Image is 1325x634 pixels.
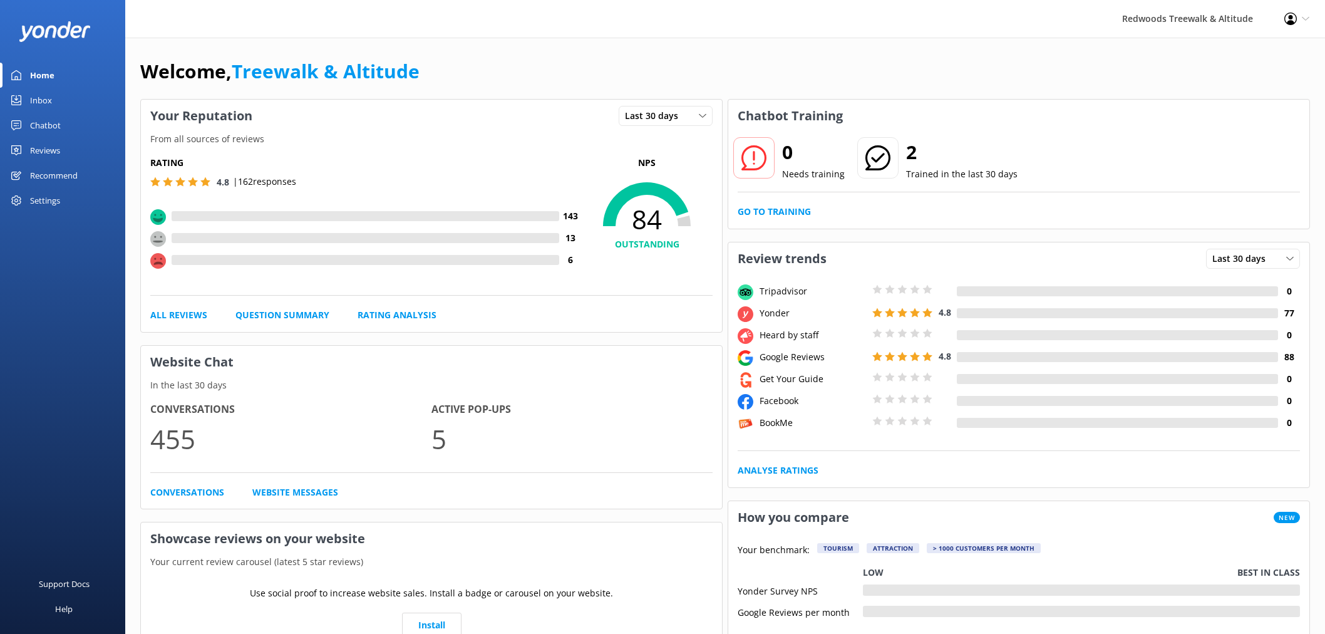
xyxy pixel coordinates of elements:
[738,543,810,558] p: Your benchmark:
[141,100,262,132] h3: Your Reputation
[233,175,296,189] p: | 162 responses
[250,586,613,600] p: Use social proof to increase website sales. Install a badge or carousel on your website.
[1278,306,1300,320] h4: 77
[756,372,869,386] div: Get Your Guide
[150,402,431,418] h4: Conversations
[738,606,863,617] div: Google Reviews per month
[756,328,869,342] div: Heard by staff
[581,204,713,235] span: 84
[30,88,52,113] div: Inbox
[141,132,722,146] p: From all sources of reviews
[150,486,224,499] a: Conversations
[141,378,722,392] p: In the last 30 days
[30,138,60,163] div: Reviews
[217,176,229,188] span: 4.8
[150,156,581,170] h5: Rating
[756,350,869,364] div: Google Reviews
[140,56,420,86] h1: Welcome,
[728,242,836,275] h3: Review trends
[1278,372,1300,386] h4: 0
[728,100,852,132] h3: Chatbot Training
[559,231,581,245] h4: 13
[867,543,919,553] div: Attraction
[55,596,73,621] div: Help
[1278,350,1300,364] h4: 88
[358,308,436,322] a: Rating Analysis
[252,486,338,499] a: Website Messages
[232,58,420,84] a: Treewalk & Altitude
[1274,512,1300,523] span: New
[728,501,858,534] h3: How you compare
[39,571,90,596] div: Support Docs
[863,566,884,579] p: Low
[141,555,722,569] p: Your current review carousel (latest 5 star reviews)
[1212,252,1273,266] span: Last 30 days
[906,167,1018,181] p: Trained in the last 30 days
[738,464,818,477] a: Analyse Ratings
[30,163,78,188] div: Recommend
[1278,394,1300,408] h4: 0
[738,585,863,596] div: Yonder Survey NPS
[431,402,713,418] h4: Active Pop-ups
[559,253,581,267] h4: 6
[1278,328,1300,342] h4: 0
[581,237,713,251] h4: OUTSTANDING
[559,209,581,223] h4: 143
[150,308,207,322] a: All Reviews
[1278,416,1300,430] h4: 0
[431,418,713,460] p: 5
[756,306,869,320] div: Yonder
[30,113,61,138] div: Chatbot
[141,522,722,555] h3: Showcase reviews on your website
[782,167,845,181] p: Needs training
[19,21,91,42] img: yonder-white-logo.png
[1278,284,1300,298] h4: 0
[906,137,1018,167] h2: 2
[1237,566,1300,579] p: Best in class
[782,137,845,167] h2: 0
[756,394,869,408] div: Facebook
[756,284,869,298] div: Tripadvisor
[738,205,811,219] a: Go to Training
[927,543,1041,553] div: > 1000 customers per month
[30,63,54,88] div: Home
[939,350,951,362] span: 4.8
[150,418,431,460] p: 455
[625,109,686,123] span: Last 30 days
[141,346,722,378] h3: Website Chat
[756,416,869,430] div: BookMe
[939,306,951,318] span: 4.8
[817,543,859,553] div: Tourism
[30,188,60,213] div: Settings
[235,308,329,322] a: Question Summary
[581,156,713,170] p: NPS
